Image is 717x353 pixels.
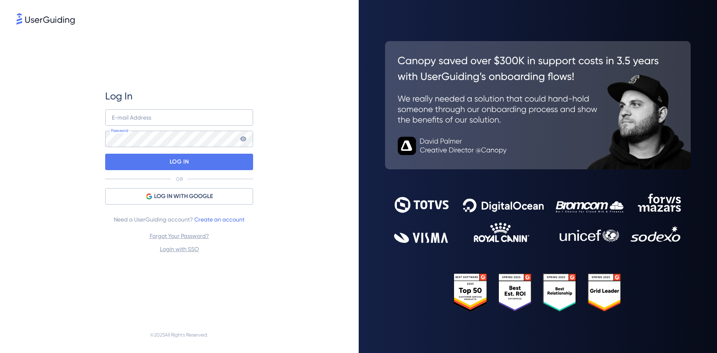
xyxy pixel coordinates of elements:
img: 9302ce2ac39453076f5bc0f2f2ca889b.svg [394,194,682,242]
span: Need a UserGuiding account? [114,215,244,224]
img: 8faab4ba6bc7696a72372aa768b0286c.svg [16,13,75,25]
a: Login with SSO [160,246,199,252]
p: LOG IN [170,155,189,168]
img: 26c0aa7c25a843aed4baddd2b5e0fa68.svg [385,41,691,169]
span: Log In [105,90,133,103]
span: © 2025 All Rights Reserved. [150,330,208,340]
p: OR [176,176,183,182]
a: Create an account [194,216,244,223]
a: Forgot Your Password? [150,233,209,239]
span: LOG IN WITH GOOGLE [154,191,213,201]
img: 25303e33045975176eb484905ab012ff.svg [454,273,622,312]
input: example@company.com [105,109,253,126]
